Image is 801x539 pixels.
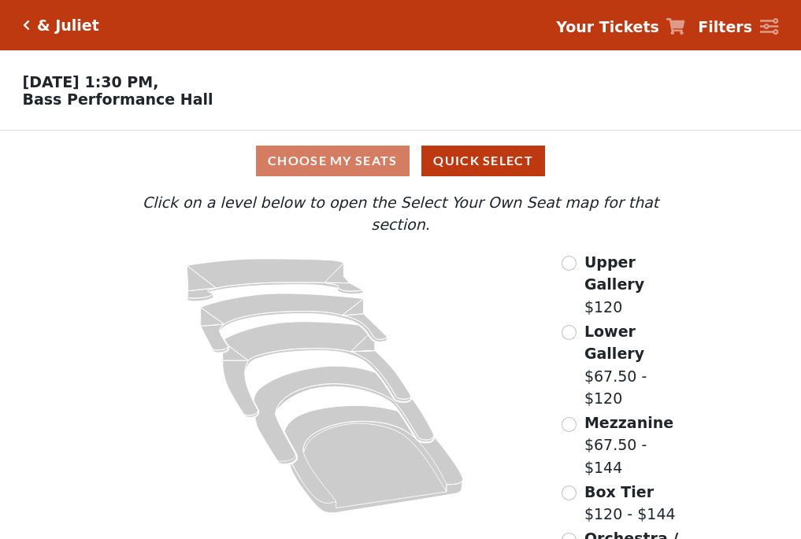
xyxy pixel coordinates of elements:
path: Orchestra / Parterre Circle - Seats Available: 29 [285,405,464,513]
h5: & Juliet [37,17,99,35]
path: Lower Gallery - Seats Available: 80 [201,293,388,353]
label: $67.50 - $144 [584,412,690,479]
strong: Your Tickets [556,18,659,35]
span: Mezzanine [584,414,673,431]
path: Upper Gallery - Seats Available: 306 [187,259,364,301]
a: Your Tickets [556,16,685,39]
a: Click here to go back to filters [23,20,30,31]
label: $67.50 - $120 [584,320,690,410]
span: Lower Gallery [584,323,644,363]
label: $120 - $144 [584,481,676,526]
label: $120 [584,251,690,319]
span: Box Tier [584,483,654,500]
span: Upper Gallery [584,253,644,293]
strong: Filters [698,18,752,35]
button: Quick Select [421,146,545,176]
p: Click on a level below to open the Select Your Own Seat map for that section. [111,191,689,236]
a: Filters [698,16,778,39]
